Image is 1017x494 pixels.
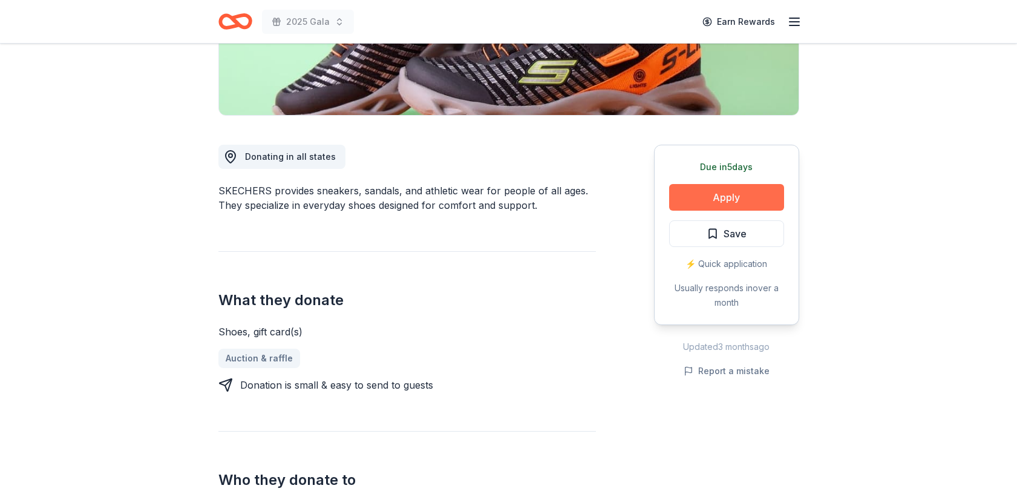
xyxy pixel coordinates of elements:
[684,364,770,378] button: Report a mistake
[724,226,747,242] span: Save
[669,184,784,211] button: Apply
[654,340,799,354] div: Updated 3 months ago
[218,7,252,36] a: Home
[218,349,300,368] a: Auction & raffle
[218,183,596,212] div: SKECHERS provides sneakers, sandals, and athletic wear for people of all ages. They specialize in...
[286,15,330,29] span: 2025 Gala
[218,470,596,490] h2: Who they donate to
[669,281,784,310] div: Usually responds in over a month
[669,160,784,174] div: Due in 5 days
[218,291,596,310] h2: What they donate
[218,324,596,339] div: Shoes, gift card(s)
[695,11,782,33] a: Earn Rewards
[262,10,354,34] button: 2025 Gala
[669,257,784,271] div: ⚡️ Quick application
[669,220,784,247] button: Save
[240,378,433,392] div: Donation is small & easy to send to guests
[245,151,336,162] span: Donating in all states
